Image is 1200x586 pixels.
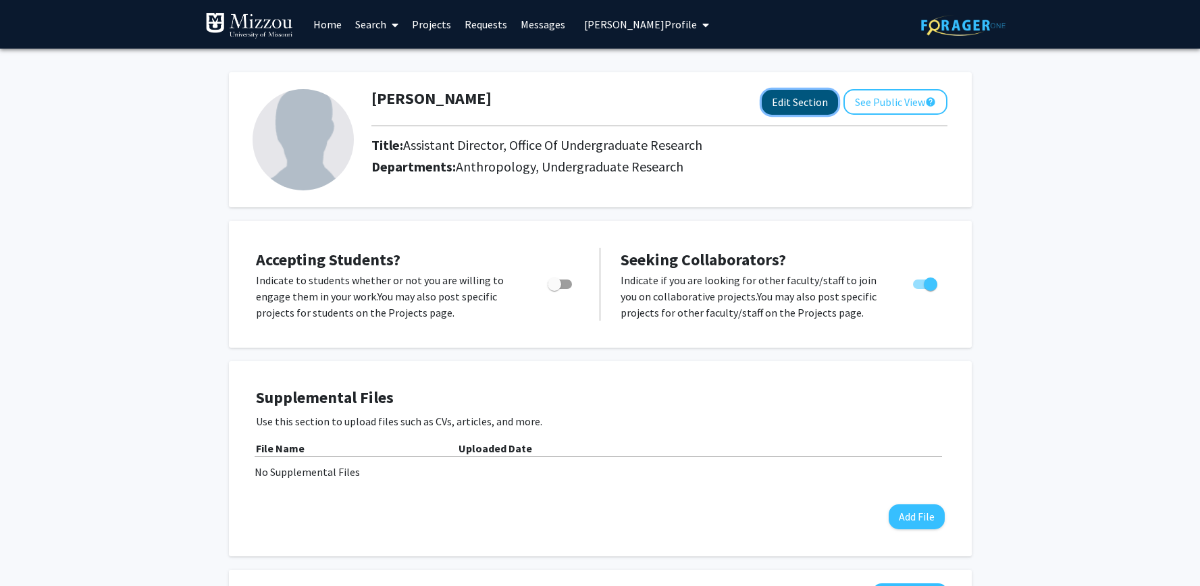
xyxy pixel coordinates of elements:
[542,272,579,292] div: Toggle
[762,90,838,115] button: Edit Section
[307,1,348,48] a: Home
[925,94,936,110] mat-icon: help
[403,136,702,153] span: Assistant Director, Office Of Undergraduate Research
[456,158,683,175] span: Anthropology, Undergraduate Research
[514,1,572,48] a: Messages
[621,249,786,270] span: Seeking Collaborators?
[205,12,293,39] img: University of Missouri Logo
[256,413,945,429] p: Use this section to upload files such as CVs, articles, and more.
[256,388,945,408] h4: Supplemental Files
[348,1,405,48] a: Search
[459,442,532,455] b: Uploaded Date
[843,89,947,115] button: See Public View
[458,1,514,48] a: Requests
[255,464,946,480] div: No Supplemental Files
[253,89,354,190] img: Profile Picture
[10,525,57,576] iframe: Chat
[361,159,958,175] h2: Departments:
[371,89,492,109] h1: [PERSON_NAME]
[256,272,522,321] p: Indicate to students whether or not you are willing to engage them in your work. You may also pos...
[405,1,458,48] a: Projects
[921,15,1006,36] img: ForagerOne Logo
[256,442,305,455] b: File Name
[621,272,887,321] p: Indicate if you are looking for other faculty/staff to join you on collaborative projects. You ma...
[256,249,400,270] span: Accepting Students?
[584,18,697,31] span: [PERSON_NAME] Profile
[371,137,702,153] h2: Title:
[908,272,945,292] div: Toggle
[889,504,945,529] button: Add File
